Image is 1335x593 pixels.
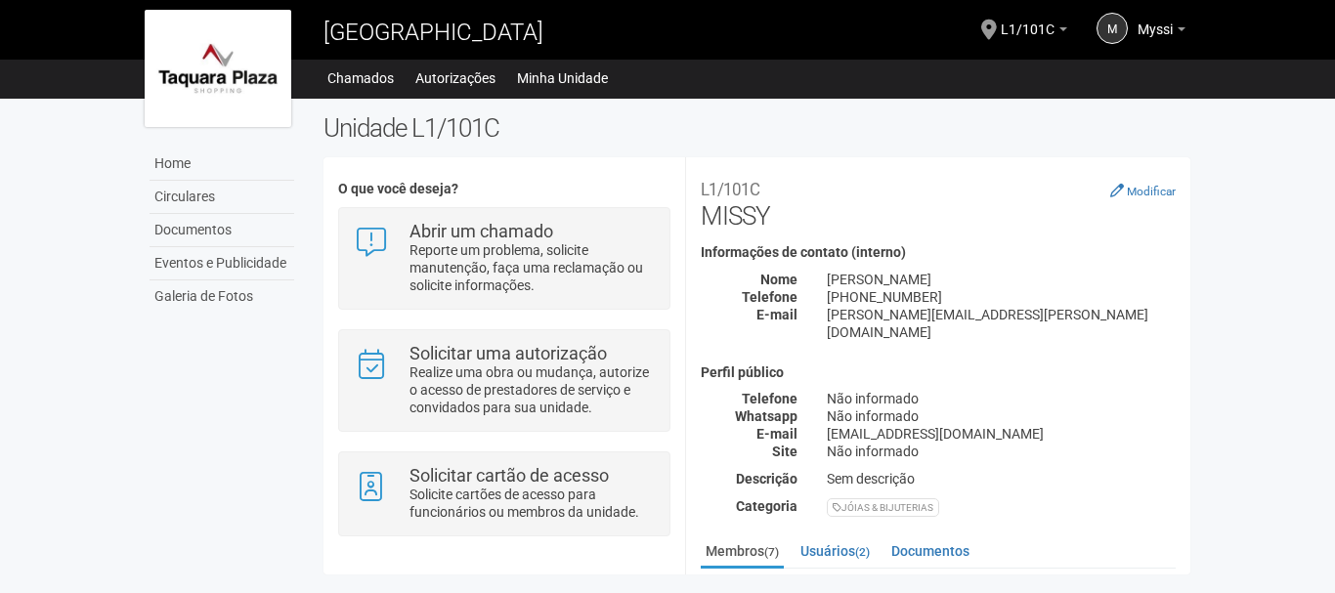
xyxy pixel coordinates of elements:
a: L1/101C [1001,24,1067,40]
span: Myssi [1138,3,1173,37]
div: [PERSON_NAME] [812,271,1190,288]
strong: Abrir um chamado [409,221,553,241]
strong: E-mail [756,307,797,322]
small: L1/101C [701,180,759,199]
strong: Nome [760,272,797,287]
span: [GEOGRAPHIC_DATA] [323,19,543,46]
strong: E-mail [756,426,797,442]
a: Solicitar cartão de acesso Solicite cartões de acesso para funcionários ou membros da unidade. [354,467,654,521]
a: Membros(7) [701,536,784,569]
small: (2) [855,545,870,559]
strong: Categoria [736,498,797,514]
div: [EMAIL_ADDRESS][DOMAIN_NAME] [812,425,1190,443]
div: Não informado [812,390,1190,407]
small: (7) [764,545,779,559]
a: Minha Unidade [517,64,608,92]
a: Documentos [886,536,974,566]
a: Galeria de Fotos [150,280,294,313]
small: Modificar [1127,185,1176,198]
div: [PHONE_NUMBER] [812,288,1190,306]
h4: Informações de contato (interno) [701,245,1176,260]
p: Solicite cartões de acesso para funcionários ou membros da unidade. [409,486,655,521]
div: Não informado [812,443,1190,460]
strong: Site [772,444,797,459]
img: logo.jpg [145,10,291,127]
strong: Solicitar cartão de acesso [409,465,609,486]
a: Circulares [150,181,294,214]
strong: Descrição [736,471,797,487]
a: Usuários(2) [796,536,875,566]
h4: Perfil público [701,365,1176,380]
h2: MISSY [701,172,1176,231]
div: [PERSON_NAME][EMAIL_ADDRESS][PERSON_NAME][DOMAIN_NAME] [812,306,1190,341]
a: Documentos [150,214,294,247]
p: Realize uma obra ou mudança, autorize o acesso de prestadores de serviço e convidados para sua un... [409,363,655,416]
a: M [1097,13,1128,44]
strong: Whatsapp [735,408,797,424]
span: L1/101C [1001,3,1055,37]
h2: Unidade L1/101C [323,113,1190,143]
a: Myssi [1138,24,1185,40]
a: Chamados [327,64,394,92]
a: Autorizações [415,64,495,92]
strong: Solicitar uma autorização [409,343,607,363]
p: Reporte um problema, solicite manutenção, faça uma reclamação ou solicite informações. [409,241,655,294]
div: Sem descrição [812,470,1190,487]
div: JÓIAS & BIJUTERIAS [827,498,939,517]
a: Eventos e Publicidade [150,247,294,280]
a: Abrir um chamado Reporte um problema, solicite manutenção, faça uma reclamação ou solicite inform... [354,223,654,294]
strong: Telefone [742,391,797,406]
a: Solicitar uma autorização Realize uma obra ou mudança, autorize o acesso de prestadores de serviç... [354,345,654,416]
a: Modificar [1110,183,1176,198]
strong: Telefone [742,289,797,305]
div: Não informado [812,407,1190,425]
h4: O que você deseja? [338,182,669,196]
a: Home [150,148,294,181]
